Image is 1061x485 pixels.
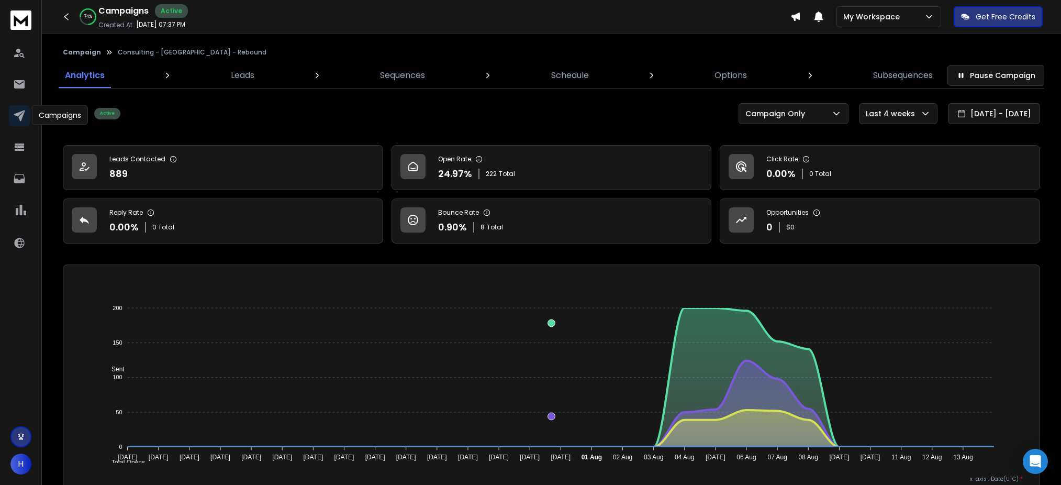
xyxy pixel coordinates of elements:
[427,454,447,461] tspan: [DATE]
[866,108,919,119] p: Last 4 weeks
[303,454,323,461] tspan: [DATE]
[392,145,712,190] a: Open Rate24.97%222Total
[947,65,1044,86] button: Pause Campaign
[104,459,145,466] span: Total Opens
[799,454,818,461] tspan: 08 Aug
[499,170,515,178] span: Total
[152,223,174,232] p: 0 Total
[843,12,904,22] p: My Workspace
[109,220,139,235] p: 0.00 %
[98,21,134,29] p: Created At:
[225,63,261,88] a: Leads
[867,63,939,88] a: Subsequences
[954,6,1043,27] button: Get Free Credits
[272,454,292,461] tspan: [DATE]
[94,108,120,119] div: Active
[109,155,165,163] p: Leads Contacted
[486,170,497,178] span: 222
[766,167,796,181] p: 0.00 %
[520,454,540,461] tspan: [DATE]
[551,69,589,82] p: Schedule
[706,454,725,461] tspan: [DATE]
[873,69,933,82] p: Subsequences
[714,69,747,82] p: Options
[10,10,31,30] img: logo
[380,69,425,82] p: Sequences
[737,454,756,461] tspan: 06 Aug
[374,63,431,88] a: Sequences
[84,14,92,20] p: 74 %
[745,108,809,119] p: Campaign Only
[954,454,973,461] tspan: 13 Aug
[59,63,111,88] a: Analytics
[63,145,383,190] a: Leads Contacted889
[231,69,254,82] p: Leads
[487,223,503,232] span: Total
[116,409,122,415] tspan: 50
[582,454,602,461] tspan: 01 Aug
[766,155,798,163] p: Click Rate
[392,199,712,244] a: Bounce Rate0.90%8Total
[438,167,472,181] p: 24.97 %
[830,454,850,461] tspan: [DATE]
[113,374,122,380] tspan: 100
[438,155,471,163] p: Open Rate
[786,223,795,232] p: $ 0
[481,223,485,232] span: 8
[396,454,416,461] tspan: [DATE]
[613,454,632,461] tspan: 02 Aug
[1023,449,1048,474] div: Open Intercom Messenger
[458,454,478,461] tspan: [DATE]
[766,208,809,217] p: Opportunities
[976,12,1035,22] p: Get Free Credits
[768,454,787,461] tspan: 07 Aug
[720,199,1040,244] a: Opportunities0$0
[365,454,385,461] tspan: [DATE]
[80,475,1023,483] p: x-axis : Date(UTC)
[10,454,31,475] button: H
[32,105,88,125] div: Campaigns
[551,454,571,461] tspan: [DATE]
[180,454,199,461] tspan: [DATE]
[438,208,479,217] p: Bounce Rate
[136,20,185,29] p: [DATE] 07:37 PM
[98,5,149,17] h1: Campaigns
[155,4,188,18] div: Active
[948,103,1040,124] button: [DATE] - [DATE]
[545,63,595,88] a: Schedule
[861,454,880,461] tspan: [DATE]
[113,305,122,311] tspan: 200
[104,366,125,373] span: Sent
[109,208,143,217] p: Reply Rate
[148,454,168,461] tspan: [DATE]
[109,167,128,181] p: 889
[891,454,911,461] tspan: 11 Aug
[766,220,773,235] p: 0
[720,145,1040,190] a: Click Rate0.00%0 Total
[334,454,354,461] tspan: [DATE]
[675,454,694,461] tspan: 04 Aug
[117,454,137,461] tspan: [DATE]
[922,454,942,461] tspan: 12 Aug
[63,48,101,57] button: Campaign
[113,339,122,346] tspan: 150
[63,199,383,244] a: Reply Rate0.00%0 Total
[119,444,122,450] tspan: 0
[809,170,831,178] p: 0 Total
[118,48,266,57] p: Consulting - [GEOGRAPHIC_DATA] - Rebound
[708,63,753,88] a: Options
[489,454,509,461] tspan: [DATE]
[210,454,230,461] tspan: [DATE]
[65,69,105,82] p: Analytics
[241,454,261,461] tspan: [DATE]
[644,454,663,461] tspan: 03 Aug
[438,220,467,235] p: 0.90 %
